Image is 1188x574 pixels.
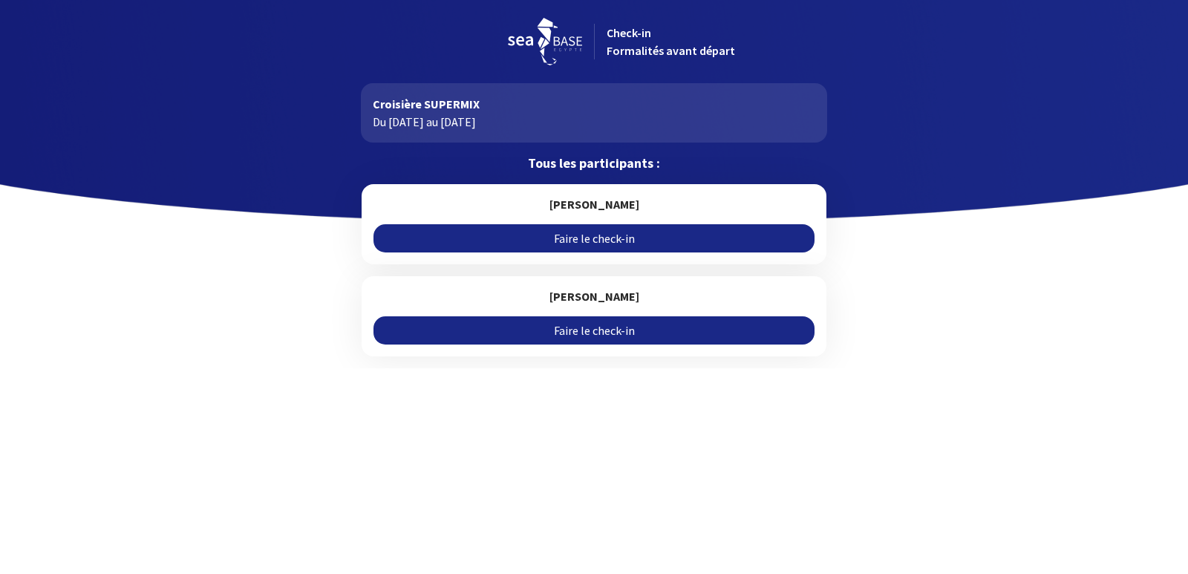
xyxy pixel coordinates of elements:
a: Faire le check-in [373,224,814,252]
h5: [PERSON_NAME] [373,288,814,304]
h5: [PERSON_NAME] [373,196,814,212]
p: Tous les participants : [361,154,826,172]
p: Du [DATE] au [DATE] [373,113,815,131]
p: Croisière SUPERMIX [373,95,815,113]
a: Faire le check-in [373,316,814,345]
img: logo_seabase.svg [508,18,582,65]
span: Check-in Formalités avant départ [607,25,735,58]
